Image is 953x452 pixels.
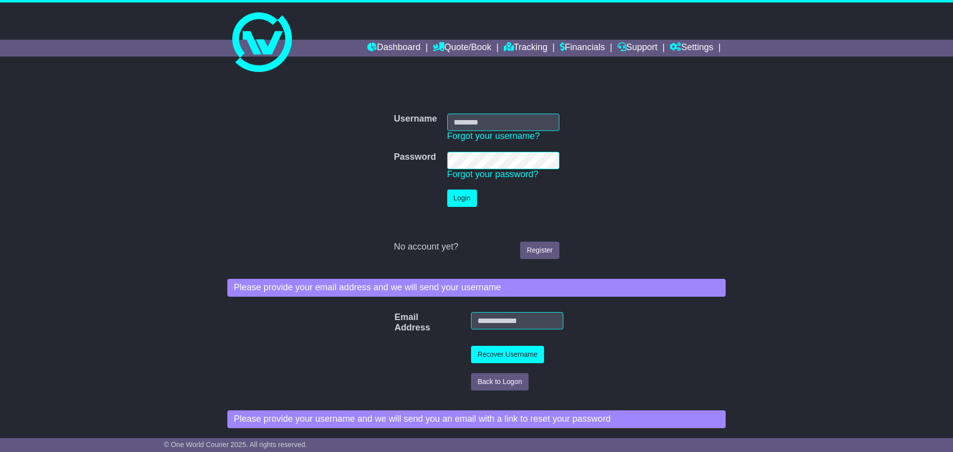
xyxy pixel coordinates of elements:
a: Dashboard [367,40,420,57]
label: Password [394,152,436,163]
a: Register [520,242,559,259]
button: Back to Logon [471,373,529,390]
div: No account yet? [394,242,559,253]
label: Email Address [390,312,408,333]
a: Forgot your username? [447,131,540,141]
a: Forgot your password? [447,169,539,179]
span: © One World Courier 2025. All rights reserved. [164,441,307,449]
a: Tracking [504,40,547,57]
div: Please provide your email address and we will send your username [227,279,726,297]
a: Quote/Book [433,40,491,57]
label: Username [394,114,437,125]
div: Please provide your username and we will send you an email with a link to reset your password [227,410,726,428]
a: Support [617,40,658,57]
button: Recover Username [471,346,544,363]
a: Settings [670,40,713,57]
button: Login [447,190,477,207]
a: Financials [560,40,605,57]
